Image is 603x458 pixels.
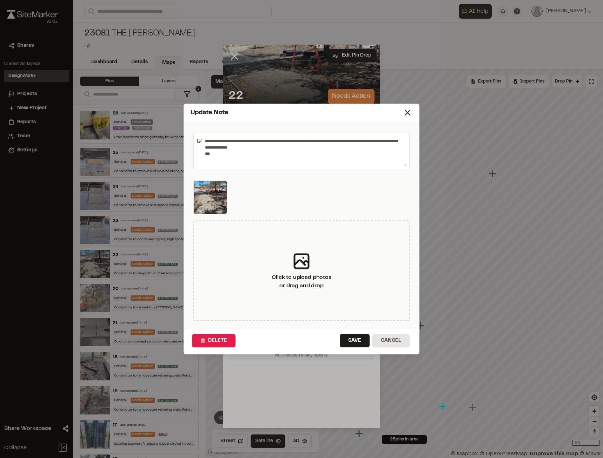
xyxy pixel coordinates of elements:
[340,334,370,347] button: Save
[191,108,403,118] div: Update Note
[193,181,227,214] img: file
[272,273,331,290] div: Click to upload photos or drag and drop
[192,334,236,347] button: Delete
[372,334,410,347] button: Cancel
[193,220,410,321] div: Click to upload photosor drag and drop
